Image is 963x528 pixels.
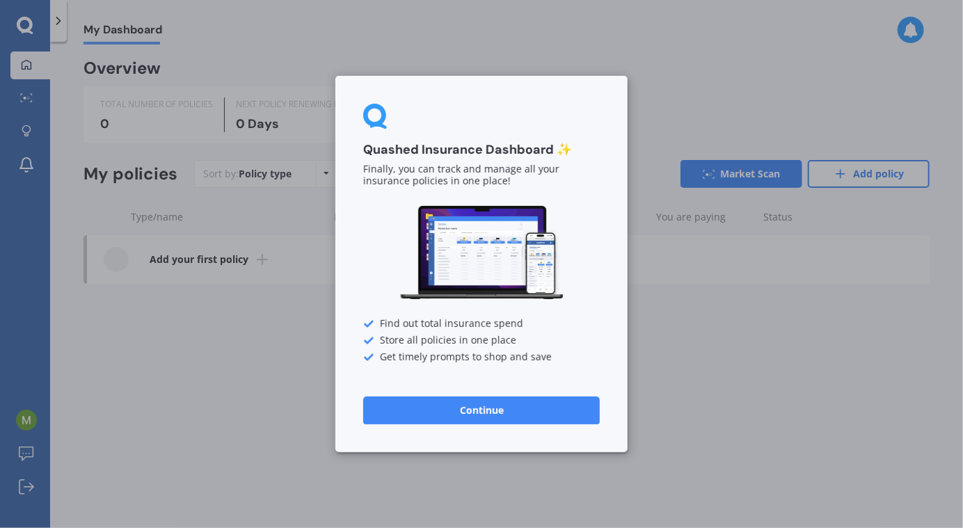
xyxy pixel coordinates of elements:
img: Dashboard [398,204,565,302]
button: Continue [363,397,600,424]
p: Finally, you can track and manage all your insurance policies in one place! [363,164,600,188]
div: Get timely prompts to shop and save [363,352,600,363]
div: Find out total insurance spend [363,319,600,330]
div: Store all policies in one place [363,335,600,346]
h3: Quashed Insurance Dashboard ✨ [363,142,600,158]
